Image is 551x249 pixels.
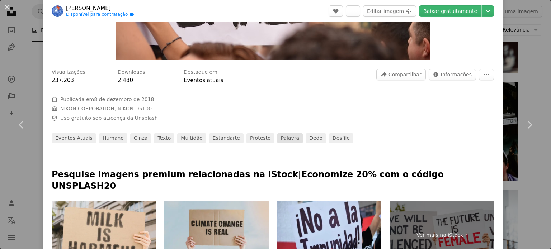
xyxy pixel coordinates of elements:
[479,69,494,80] button: Mais ações
[52,5,63,17] img: Ir para o perfil de Gabriel
[52,69,85,76] h3: Visualizações
[184,77,223,83] a: Eventos atuais
[388,69,422,80] span: Compartilhar
[99,133,127,143] a: humano
[154,133,174,143] a: Texto
[441,69,472,80] span: Informações
[66,5,134,12] a: [PERSON_NAME]
[52,133,96,143] a: Eventos atuais
[184,69,217,76] h3: Destaque em
[60,115,158,122] span: Uso gratuito sob a
[94,96,154,102] time: 8 de dezembro de 2018 às 03:56:48 GMT
[429,69,476,80] button: Estatísticas desta imagem
[246,133,274,143] a: protesto
[52,169,494,192] p: Pesquise imagens premium relacionadas na iStock | Economize 20% com o código UNSPLASH20
[346,5,360,17] button: Adicionar à coleção
[106,115,157,121] a: Licença da Unsplash
[209,133,244,143] a: estandarte
[508,90,551,159] a: Próximo
[60,105,152,112] button: NIKON CORPORATION, NIKON D5100
[52,77,74,83] span: 237.203
[376,69,426,80] button: Compartilhar esta imagem
[118,69,145,76] h3: Downloads
[329,133,353,143] a: desfile
[363,5,416,17] button: Editar imagem
[419,5,481,17] a: Baixar gratuitamente
[130,133,151,143] a: cinza
[118,77,133,83] span: 2.480
[306,133,326,143] a: dedo
[482,5,494,17] button: Escolha o tamanho do download
[177,133,206,143] a: multidão
[60,96,154,102] span: Publicada em
[277,133,303,143] a: palavra
[66,12,134,18] a: Disponível para contratação
[329,5,343,17] button: Curtir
